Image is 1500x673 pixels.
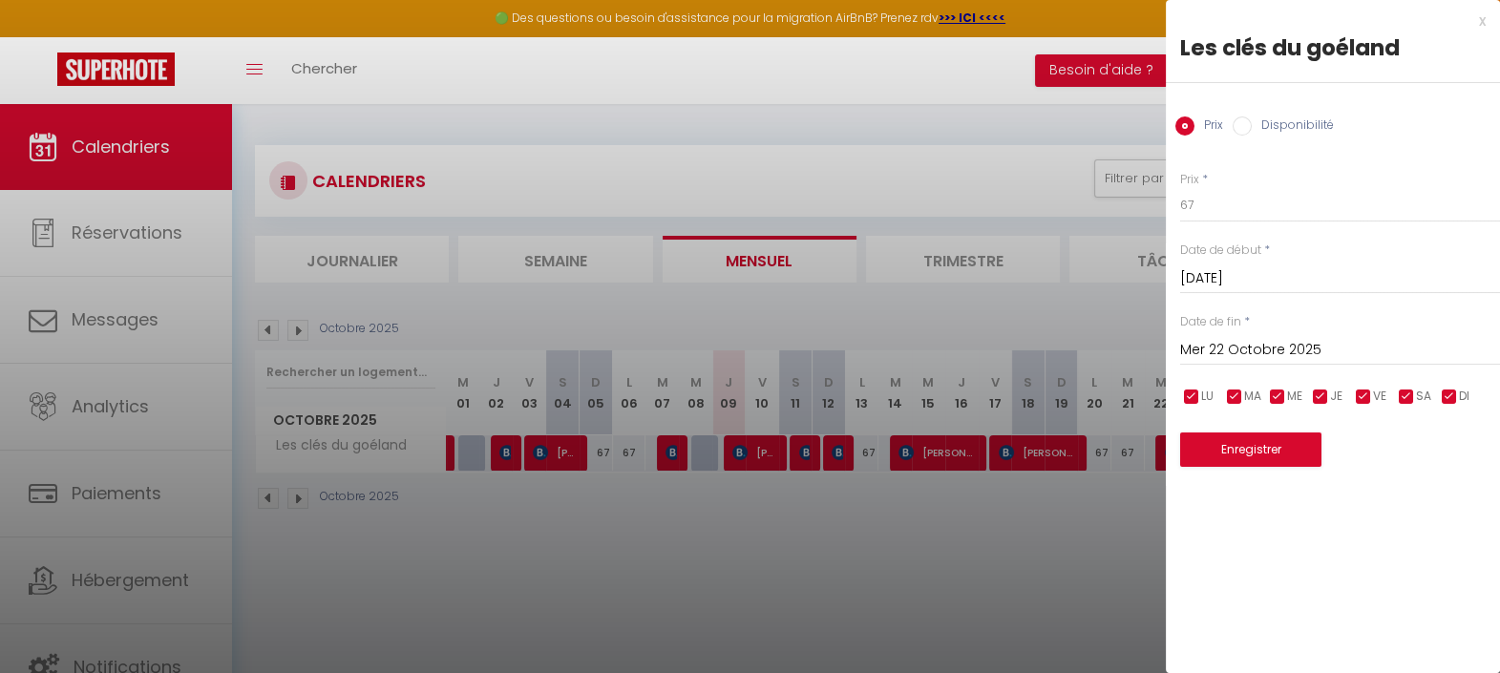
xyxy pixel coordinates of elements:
[1252,116,1334,137] label: Disponibilité
[1201,388,1214,406] span: LU
[1180,171,1199,189] label: Prix
[1244,388,1261,406] span: MA
[1194,116,1223,137] label: Prix
[1459,388,1469,406] span: DI
[1287,388,1302,406] span: ME
[1373,388,1386,406] span: VE
[1330,388,1342,406] span: JE
[1180,242,1261,260] label: Date de début
[1166,10,1486,32] div: x
[1416,388,1431,406] span: SA
[1180,313,1241,331] label: Date de fin
[1180,432,1321,467] button: Enregistrer
[1180,32,1486,63] div: Les clés du goéland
